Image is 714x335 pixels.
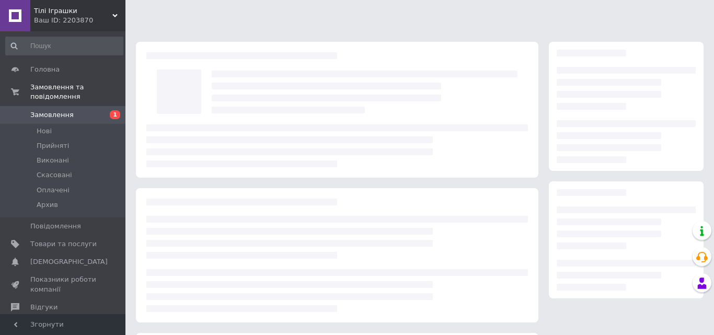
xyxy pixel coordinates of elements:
[37,141,69,151] span: Прийняті
[37,126,52,136] span: Нові
[30,222,81,231] span: Повідомлення
[30,239,97,249] span: Товари та послуги
[37,200,58,210] span: Архив
[30,110,74,120] span: Замовлення
[37,186,70,195] span: Оплачені
[37,170,72,180] span: Скасовані
[30,303,57,312] span: Відгуки
[30,65,60,74] span: Головна
[30,257,108,267] span: [DEMOGRAPHIC_DATA]
[5,37,123,55] input: Пошук
[34,16,125,25] div: Ваш ID: 2203870
[110,110,120,119] span: 1
[34,6,112,16] span: Тілі Іграшки
[37,156,69,165] span: Виконані
[30,83,125,101] span: Замовлення та повідомлення
[30,275,97,294] span: Показники роботи компанії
